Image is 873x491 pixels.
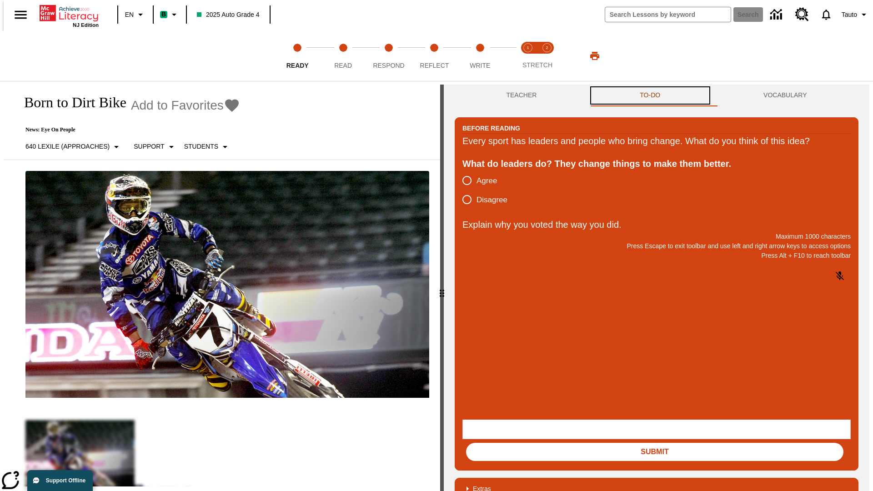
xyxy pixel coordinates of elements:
p: Support [134,142,164,151]
p: Press Escape to exit toolbar and use left and right arrow keys to access options [462,241,851,251]
button: Reflect step 4 of 5 [408,31,461,81]
text: 2 [546,45,548,50]
button: Teacher [455,85,588,106]
button: Respond step 3 of 5 [362,31,415,81]
span: Reflect [420,62,449,69]
span: Add to Favorites [131,98,224,113]
div: activity [444,85,869,491]
a: Data Center [765,2,790,27]
span: Write [470,62,490,69]
span: Support Offline [46,477,85,484]
button: Language: EN, Select a language [121,6,150,23]
button: Read step 2 of 5 [316,31,369,81]
button: Add to Favorites - Born to Dirt Bike [131,97,240,113]
button: Stretch Respond step 2 of 2 [534,31,560,81]
button: Open side menu [7,1,34,28]
p: 640 Lexile (Approaches) [25,142,110,151]
body: Explain why you voted the way you did. Maximum 1000 characters Press Alt + F10 to reach toolbar P... [4,7,133,15]
div: Every sport has leaders and people who bring change. What do you think of this idea? [462,134,851,148]
div: poll [462,171,515,209]
button: Ready step 1 of 5 [271,31,324,81]
span: Agree [477,175,497,187]
span: 2025 Auto Grade 4 [197,10,260,20]
button: TO-DO [588,85,712,106]
div: Instructional Panel Tabs [455,85,858,106]
text: 1 [527,45,529,50]
span: Tauto [842,10,857,20]
button: Submit [466,443,843,461]
div: Home [40,3,99,28]
span: Ready [286,62,309,69]
span: EN [125,10,134,20]
p: Maximum 1000 characters [462,232,851,241]
button: Profile/Settings [838,6,873,23]
button: Select Lexile, 640 Lexile (Approaches) [22,139,125,155]
button: Boost Class color is mint green. Change class color [156,6,183,23]
h1: Born to Dirt Bike [15,94,126,111]
button: VOCABULARY [712,85,858,106]
p: News: Eye On People [15,126,240,133]
span: STRETCH [522,61,552,69]
span: Read [334,62,352,69]
div: reading [4,85,440,486]
button: Write step 5 of 5 [454,31,507,81]
div: What do leaders do? They change things to make them better. [462,156,851,171]
a: Notifications [814,3,838,26]
button: Scaffolds, Support [130,139,180,155]
button: Select Student [181,139,234,155]
div: Press Enter or Spacebar and then press right and left arrow keys to move the slider [440,85,444,491]
span: Respond [373,62,404,69]
h2: Before Reading [462,123,520,133]
p: Press Alt + F10 to reach toolbar [462,251,851,261]
span: Disagree [477,194,507,206]
span: NJ Edition [73,22,99,28]
input: search field [605,7,731,22]
a: Resource Center, Will open in new tab [790,2,814,27]
button: Print [580,48,609,64]
img: Motocross racer James Stewart flies through the air on his dirt bike. [25,171,429,398]
p: Explain why you voted the way you did. [462,217,851,232]
p: Students [184,142,218,151]
button: Support Offline [27,470,93,491]
button: Click to activate and allow voice recognition [829,265,851,287]
span: B [161,9,166,20]
button: Stretch Read step 1 of 2 [515,31,541,81]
